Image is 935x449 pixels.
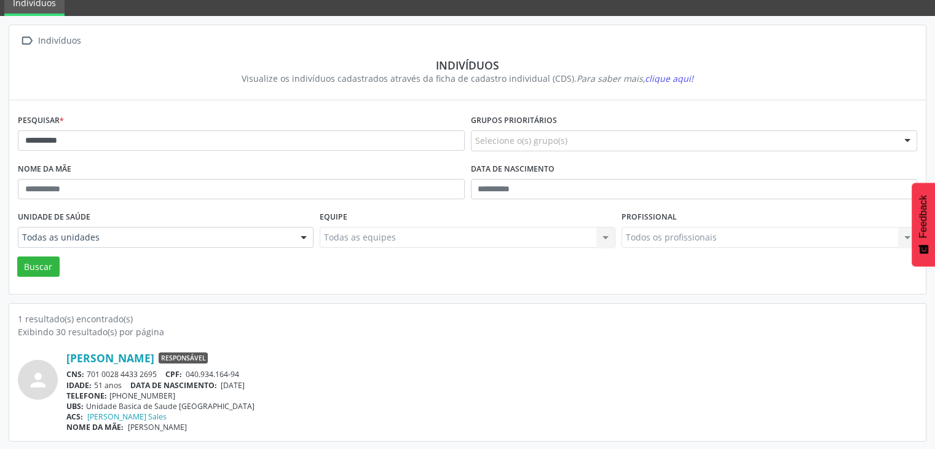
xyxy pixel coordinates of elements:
[475,134,567,147] span: Selecione o(s) grupo(s)
[645,73,693,84] span: clique aqui!
[66,401,917,411] div: Unidade Basica de Saude [GEOGRAPHIC_DATA]
[471,160,554,179] label: Data de nascimento
[66,369,917,379] div: 701 0028 4433 2695
[18,208,90,227] label: Unidade de saúde
[26,58,909,72] div: Indivíduos
[165,369,182,379] span: CPF:
[18,111,64,130] label: Pesquisar
[159,352,208,364] span: Responsável
[66,380,92,391] span: IDADE:
[918,195,929,238] span: Feedback
[18,32,83,50] a:  Indivíduos
[87,411,167,422] a: [PERSON_NAME] Sales
[17,256,60,277] button: Buscar
[66,391,107,401] span: TELEFONE:
[66,369,84,379] span: CNS:
[18,325,917,338] div: Exibindo 30 resultado(s) por página
[186,369,239,379] span: 040.934.164-94
[66,391,917,401] div: [PHONE_NUMBER]
[128,422,187,432] span: [PERSON_NAME]
[22,231,288,244] span: Todas as unidades
[26,72,909,85] div: Visualize os indivíduos cadastrados através da ficha de cadastro individual (CDS).
[66,380,917,391] div: 51 anos
[912,183,935,266] button: Feedback - Mostrar pesquisa
[18,32,36,50] i: 
[36,32,83,50] div: Indivíduos
[18,312,917,325] div: 1 resultado(s) encontrado(s)
[27,369,49,391] i: person
[221,380,245,391] span: [DATE]
[66,401,84,411] span: UBS:
[320,208,347,227] label: Equipe
[577,73,693,84] i: Para saber mais,
[130,380,217,391] span: DATA DE NASCIMENTO:
[621,208,677,227] label: Profissional
[66,351,154,365] a: [PERSON_NAME]
[18,160,71,179] label: Nome da mãe
[66,422,124,432] span: NOME DA MÃE:
[471,111,557,130] label: Grupos prioritários
[66,411,83,422] span: ACS:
